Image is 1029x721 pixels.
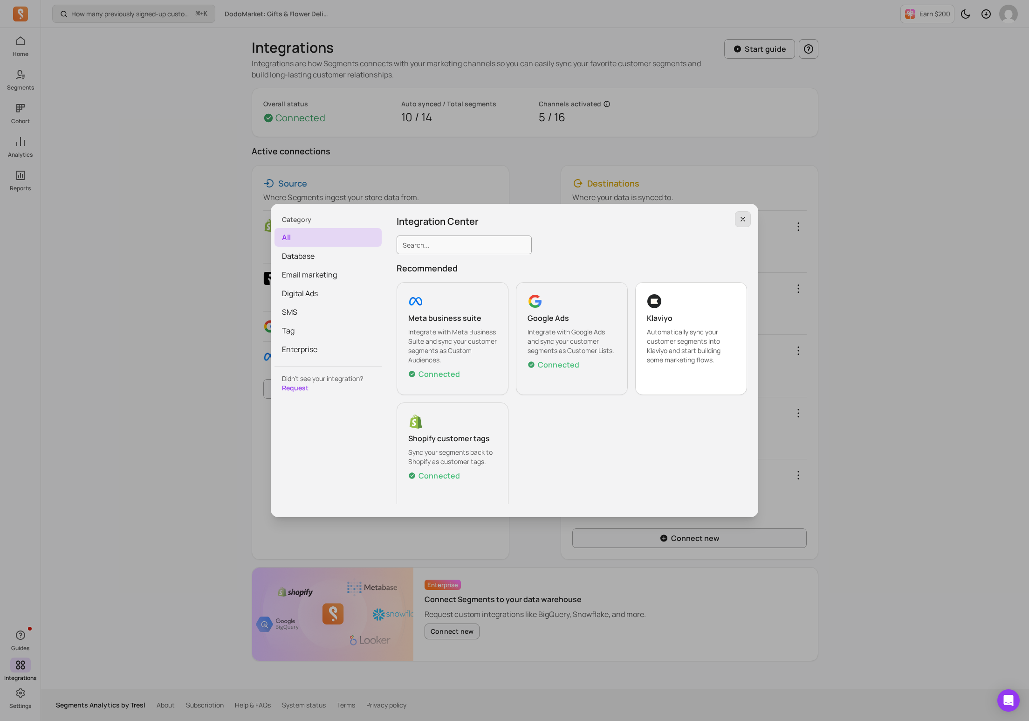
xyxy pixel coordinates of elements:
[274,247,382,265] span: Database
[408,312,497,324] p: Meta business suite
[274,321,382,340] span: Tag
[397,215,747,228] p: Integration Center
[397,236,532,254] input: Search...
[647,312,735,324] p: Klaviyo
[274,228,382,247] span: all
[408,448,497,466] p: Sync your segments back to Shopify as customer tags.
[274,284,382,303] span: Digital Ads
[397,262,747,275] p: Recommended
[647,294,662,309] img: klaviyo
[418,368,460,380] p: Connected
[408,414,423,429] img: shopify_customer_tag
[528,312,616,324] p: Google Ads
[408,433,497,444] p: Shopify customer tags
[274,303,382,321] span: SMS
[538,359,579,370] p: Connected
[647,327,735,365] p: Automatically sync your customer segments into Klaviyo and start building some marketing flows.
[282,383,309,392] a: Request
[516,282,628,395] button: googleGoogle AdsIntegrate with Google Ads and sync your customer segments as Customer Lists.Conne...
[635,282,747,395] button: klaviyoKlaviyoAutomatically sync your customer segments into Klaviyo and start building some mark...
[408,294,423,309] img: facebook
[418,470,460,481] p: Connected
[274,265,382,284] span: Email marketing
[528,327,616,355] p: Integrate with Google Ads and sync your customer segments as Customer Lists.
[274,215,382,224] div: Category
[408,327,497,365] p: Integrate with Meta Business Suite and sync your customer segments as Custom Audiences.
[282,374,374,383] p: Didn’t see your integration?
[528,294,542,309] img: google
[274,340,382,359] span: Enterprise
[997,689,1020,712] div: Open Intercom Messenger
[397,402,508,515] button: shopify_customer_tagShopify customer tagsSync your segments back to Shopify as customer tags.Conn...
[397,282,508,395] button: facebookMeta business suiteIntegrate with Meta Business Suite and sync your customer segments as ...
